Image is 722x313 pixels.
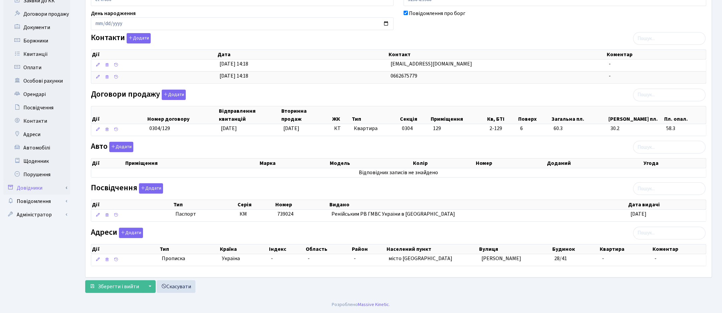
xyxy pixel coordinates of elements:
[551,106,608,124] th: Загальна пл.
[159,244,219,254] th: Тип
[481,255,521,262] span: [PERSON_NAME]
[218,106,281,124] th: Відправлення квитанцій
[3,61,70,74] a: Оплати
[91,228,143,238] label: Адреси
[160,88,186,100] a: Додати
[240,210,247,218] span: КМ
[175,210,234,218] span: Паспорт
[643,159,706,168] th: Угода
[628,200,706,209] th: Дата видачі
[109,142,133,152] button: Авто
[147,106,218,124] th: Номер договору
[351,244,386,254] th: Район
[3,47,70,61] a: Квитанції
[3,181,70,195] a: Довідники
[430,106,486,124] th: Приміщення
[351,106,399,124] th: Тип
[222,255,266,263] span: Україна
[108,141,133,152] a: Додати
[3,34,70,47] a: Боржники
[91,244,159,254] th: Дії
[221,125,237,132] span: [DATE]
[3,74,70,88] a: Особові рахунки
[3,168,70,181] a: Порушення
[609,72,611,80] span: -
[91,183,163,194] label: Посвідчення
[655,255,657,262] span: -
[433,125,441,132] span: 129
[331,106,351,124] th: ЖК
[3,7,70,21] a: Договори продажу
[3,101,70,114] a: Посвідчення
[389,255,452,262] span: місто [GEOGRAPHIC_DATA]
[3,21,70,34] a: Документи
[91,106,147,124] th: Дії
[354,125,397,132] span: Квартира
[409,9,465,17] label: Повідомлення про борг
[664,106,706,124] th: Пл. опал.
[334,125,348,132] span: КТ
[3,141,70,154] a: Автомобілі
[633,89,706,101] input: Пошук...
[633,182,706,195] input: Пошук...
[606,50,706,59] th: Коментар
[271,255,273,262] span: -
[91,9,136,17] label: День народження
[220,72,248,80] span: [DATE] 14:18
[275,200,329,209] th: Номер
[3,128,70,141] a: Адреси
[91,142,133,152] label: Авто
[127,33,151,43] button: Контакти
[125,32,151,44] a: Додати
[91,33,151,43] label: Контакти
[173,200,237,209] th: Тип
[602,255,604,262] span: -
[630,210,646,218] span: [DATE]
[478,244,551,254] th: Вулиця
[358,301,389,308] a: Massive Kinetic
[552,244,599,254] th: Будинок
[331,210,455,218] span: Ренійським РВ ГМВС України в [GEOGRAPHIC_DATA]
[391,60,472,68] span: [EMAIL_ADDRESS][DOMAIN_NAME]
[391,72,417,80] span: 0662675779
[354,255,356,262] span: -
[554,125,605,132] span: 60.3
[85,280,143,293] button: Зберегти і вийти
[3,208,70,221] a: Адміністратор
[139,183,163,194] button: Посвідчення
[489,125,515,132] span: 2-129
[402,125,413,132] span: 0304
[237,200,274,209] th: Серія
[475,159,547,168] th: Номер
[98,283,139,290] span: Зберегти і вийти
[259,159,329,168] th: Марка
[157,280,195,293] a: Скасувати
[399,106,430,124] th: Секція
[520,125,548,132] span: 6
[91,50,217,59] th: Дії
[329,159,412,168] th: Модель
[599,244,652,254] th: Квартира
[412,159,475,168] th: Колір
[3,88,70,101] a: Орендарі
[305,244,351,254] th: Область
[283,125,299,132] span: [DATE]
[220,60,248,68] span: [DATE] 14:18
[91,90,186,100] label: Договори продажу
[3,154,70,168] a: Щоденник
[329,200,627,209] th: Видано
[162,90,186,100] button: Договори продажу
[633,227,706,239] input: Пошук...
[610,125,661,132] span: 30.2
[486,106,518,124] th: Кв, БТІ
[125,159,259,168] th: Приміщення
[3,195,70,208] a: Повідомлення
[91,200,173,209] th: Дії
[518,106,551,124] th: Поверх
[554,255,567,262] span: 28/41
[277,210,293,218] span: 739024
[281,106,331,124] th: Вторинна продаж
[162,255,185,263] span: Прописка
[546,159,643,168] th: Доданий
[667,125,703,132] span: 58.3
